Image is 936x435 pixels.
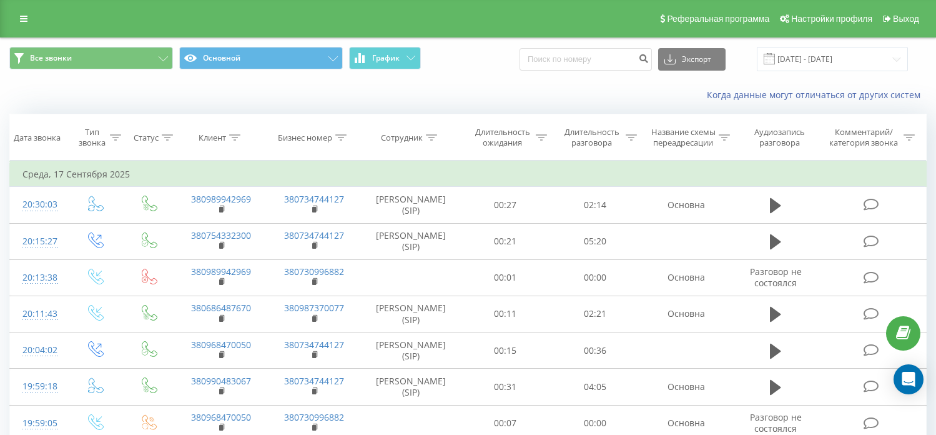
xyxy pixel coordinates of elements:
[360,369,461,405] td: [PERSON_NAME] (SIP)
[199,132,226,143] div: Клиент
[191,375,251,387] a: 380990483067
[750,411,802,434] span: Разговор не состоялся
[750,266,802,289] span: Разговор не состоялся
[9,47,173,69] button: Все звонки
[639,369,732,405] td: Основна
[284,411,344,423] a: 380730996882
[667,14,769,24] span: Реферальная программа
[22,192,54,217] div: 20:30:03
[360,223,461,259] td: [PERSON_NAME] (SIP)
[22,302,54,326] div: 20:11:43
[360,187,461,223] td: [PERSON_NAME] (SIP)
[191,302,251,314] a: 380686487670
[14,132,61,143] div: Дата звонка
[22,229,54,254] div: 20:15:27
[639,187,732,223] td: Основна
[550,259,639,296] td: 00:00
[461,223,550,259] td: 00:21
[10,162,927,187] td: Среда, 17 Сентября 2025
[191,229,251,241] a: 380754332300
[78,127,107,148] div: Тип звонка
[707,89,927,101] a: Когда данные могут отличаться от других систем
[22,266,54,290] div: 20:13:38
[179,47,343,69] button: Основной
[22,338,54,362] div: 20:04:02
[461,369,550,405] td: 00:31
[284,193,344,205] a: 380734744127
[744,127,816,148] div: Аудиозапись разговора
[372,54,400,62] span: График
[22,374,54,399] div: 19:59:18
[461,332,550,369] td: 00:15
[461,296,550,332] td: 00:11
[284,375,344,387] a: 380734744127
[134,132,159,143] div: Статус
[461,187,550,223] td: 00:27
[639,259,732,296] td: Основна
[278,132,332,143] div: Бизнес номер
[520,48,652,71] input: Поиск по номеру
[827,127,900,148] div: Комментарий/категория звонка
[191,339,251,351] a: 380968470050
[284,339,344,351] a: 380734744127
[651,127,716,148] div: Название схемы переадресации
[791,14,872,24] span: Настройки профиля
[472,127,533,148] div: Длительность ожидания
[360,296,461,332] td: [PERSON_NAME] (SIP)
[30,53,72,63] span: Все звонки
[561,127,622,148] div: Длительность разговора
[360,332,461,369] td: [PERSON_NAME] (SIP)
[550,187,639,223] td: 02:14
[550,369,639,405] td: 04:05
[284,229,344,241] a: 380734744127
[284,302,344,314] a: 380987370077
[658,48,726,71] button: Экспорт
[461,259,550,296] td: 00:01
[639,296,732,332] td: Основна
[349,47,421,69] button: График
[550,223,639,259] td: 05:20
[191,411,251,423] a: 380968470050
[284,266,344,277] a: 380730996882
[381,132,423,143] div: Сотрудник
[550,332,639,369] td: 00:36
[894,364,924,394] div: Open Intercom Messenger
[191,193,251,205] a: 380989942969
[191,266,251,277] a: 380989942969
[550,296,639,332] td: 02:21
[893,14,919,24] span: Выход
